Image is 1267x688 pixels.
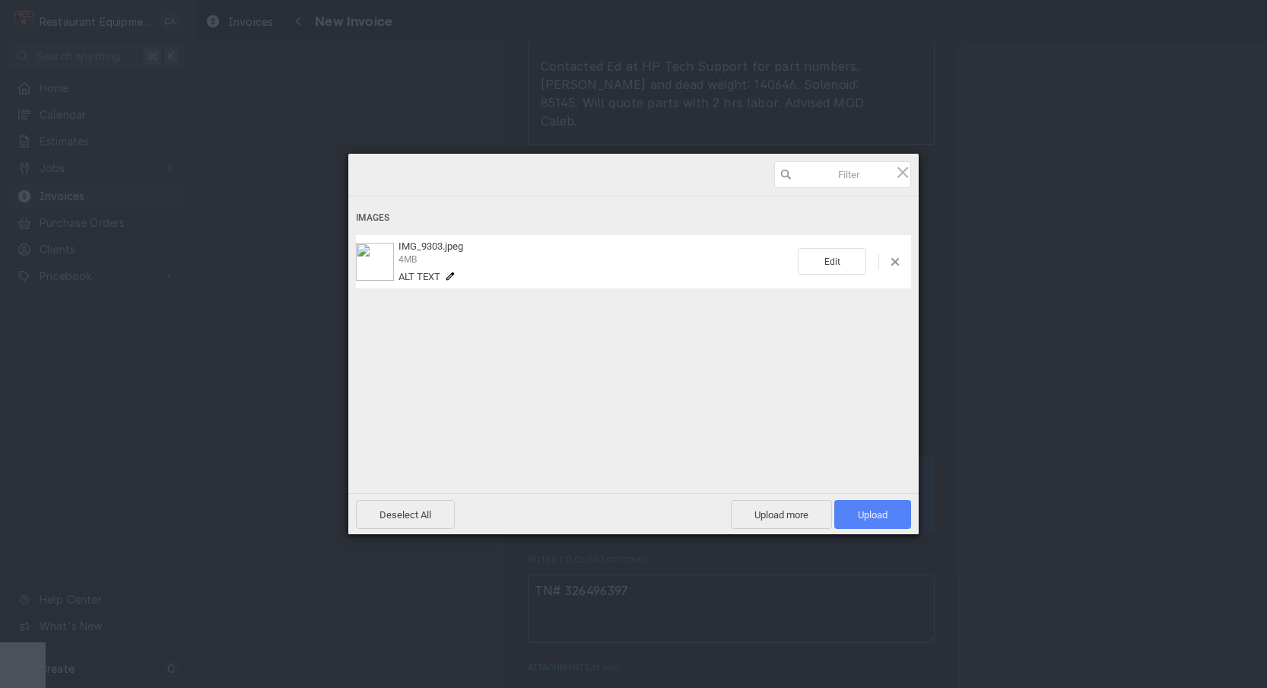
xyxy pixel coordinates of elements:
span: Edit [798,248,866,275]
img: 87c1570f-cb40-45ec-8ea4-03277d6f95f3 [356,243,394,281]
span: Upload [858,509,888,521]
span: Deselect All [356,500,455,529]
span: Upload [834,500,911,529]
span: 4MB [399,254,417,265]
span: IMG_9303.jpeg [399,240,463,252]
div: Images [356,204,911,232]
input: Filter [774,161,911,188]
span: Upload more [731,500,832,529]
span: Alt text [399,271,440,282]
span: Click here or hit ESC to close picker [894,164,911,180]
div: IMG_9303.jpeg [394,240,798,282]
